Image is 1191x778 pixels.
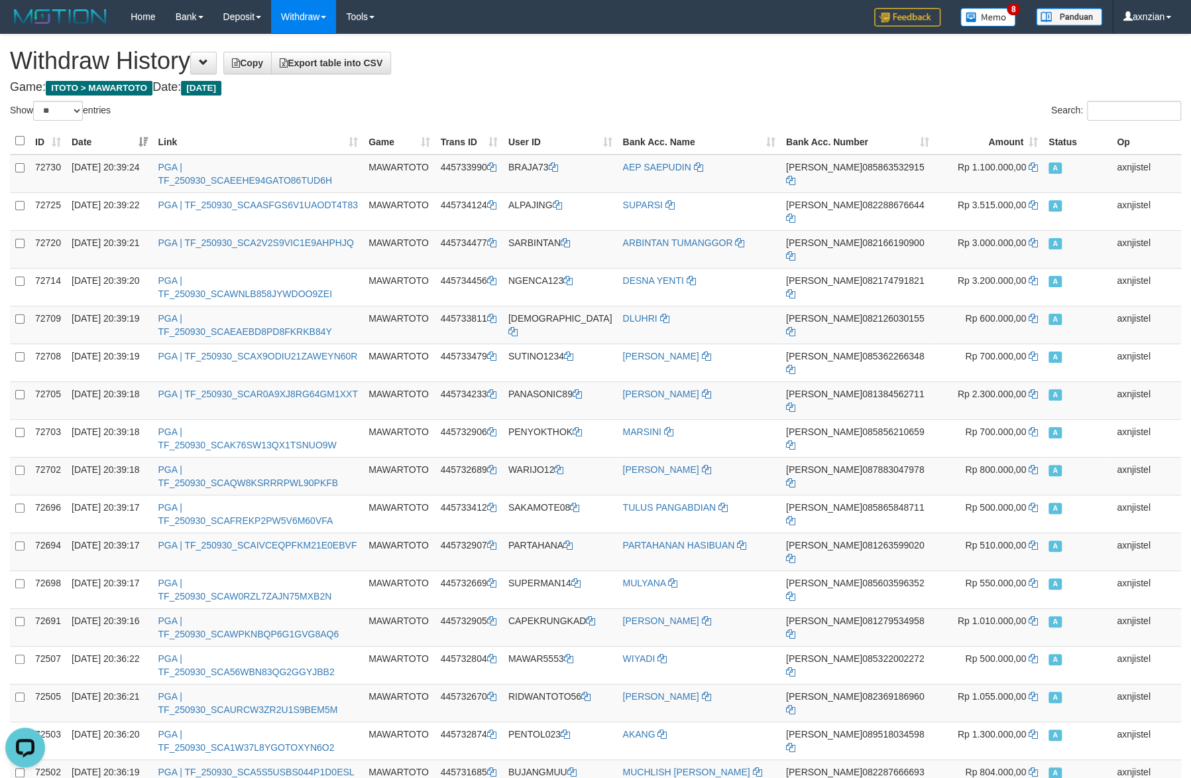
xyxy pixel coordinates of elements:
select: Showentries [33,101,83,121]
a: PGA | TF_250930_SCA5S5USBS044P1D0ESL [158,767,354,777]
th: ID: activate to sort column ascending [30,128,66,155]
a: SUPARSI [622,200,662,210]
a: PGA | TF_250930_SCAWPKNBQP6G1GVG8AQ6 [158,616,339,639]
a: PGA | TF_250930_SCAR0A9XJ8RG64GM1XXT [158,389,357,399]
span: Export table into CSV [280,58,382,68]
td: [DATE] 20:39:19 [66,306,153,344]
span: [DATE] [181,81,221,96]
a: PGA | TF_250930_SCAASFGS6V1UAODT4T83 [158,200,357,210]
td: MAWARTOTO [363,457,435,495]
td: 445733412 [435,495,503,533]
span: Approved - Marked by axnjistel [1049,465,1062,476]
img: Button%20Memo.svg [960,8,1016,27]
span: Approved - Marked by axnjistel [1049,352,1062,363]
a: WIYADI [622,653,655,664]
span: Rp 700.000,00 [965,426,1026,437]
td: 445732905 [435,608,503,646]
td: axnjistel [1111,344,1181,381]
td: axnjistel [1111,268,1181,306]
td: 445733479 [435,344,503,381]
a: Copy [223,52,272,74]
td: 445732670 [435,684,503,722]
td: axnjistel [1111,230,1181,268]
td: [DATE] 20:39:18 [66,419,153,457]
td: 082166190900 [781,230,935,268]
span: Rp 3.515.000,00 [958,200,1027,210]
td: 72696 [30,495,66,533]
td: 089518034598 [781,722,935,759]
span: Approved - Marked by axnjistel [1049,427,1062,438]
a: PGA | TF_250930_SCAFREKP2PW5V6M60VFA [158,502,333,526]
span: Rp 500.000,00 [965,653,1026,664]
a: PGA | TF_250930_SCA2V2S9VIC1E9AHPHJQ [158,237,353,248]
th: Game: activate to sort column ascending [363,128,435,155]
td: MAWARTOTO [363,268,435,306]
a: MARSINI [622,426,661,437]
td: axnjistel [1111,533,1181,570]
td: 087883047978 [781,457,935,495]
td: 445734233 [435,381,503,419]
td: MAWARTOTO [363,533,435,570]
a: PGA | TF_250930_SCA1W37L8YGOTOXYN6O2 [158,729,334,753]
a: ARBINTAN TUMANGGOR [622,237,732,248]
span: Approved - Marked by axnjistel [1049,389,1062,401]
span: [PERSON_NAME] [786,351,862,361]
span: [PERSON_NAME] [786,616,862,626]
td: MAWARTOTO [363,155,435,193]
a: PARTAHANAN HASIBUAN [622,540,734,551]
td: [DATE] 20:39:18 [66,381,153,419]
th: User ID: activate to sort column ascending [503,128,618,155]
td: [DATE] 20:36:22 [66,646,153,684]
td: [DATE] 20:39:17 [66,495,153,533]
td: 72708 [30,344,66,381]
input: Search: [1087,101,1181,121]
a: PGA | TF_250930_SCAWNLB858JYWDOO9ZEI [158,275,331,299]
td: 445732689 [435,457,503,495]
td: 72507 [30,646,66,684]
td: PENYOKTHOK [503,419,618,457]
span: Approved - Marked by axnjistel [1049,276,1062,287]
a: MULYANA [622,578,665,588]
a: PGA | TF_250930_SCAK76SW13QX1TSNUO9W [158,426,336,450]
span: Approved - Marked by axnjistel [1049,314,1062,325]
td: axnjistel [1111,722,1181,759]
a: PGA | TF_250930_SCAURCW3ZR2U1S9BEM5M [158,691,337,715]
td: 445734124 [435,192,503,230]
span: [PERSON_NAME] [786,653,862,664]
span: [PERSON_NAME] [786,389,862,399]
span: Rp 2.300.000,00 [958,389,1027,399]
span: Rp 600.000,00 [965,313,1026,324]
span: Rp 550.000,00 [965,578,1026,588]
td: axnjistel [1111,419,1181,457]
td: 72505 [30,684,66,722]
td: MAWARTOTO [363,684,435,722]
td: 085603596352 [781,570,935,608]
td: PARTAHANA [503,533,618,570]
span: [PERSON_NAME] [786,464,862,475]
td: 72730 [30,155,66,193]
td: BRAJA73 [503,155,618,193]
span: Rp 804.000,00 [965,767,1026,777]
td: SAKAMOTE08 [503,495,618,533]
td: WARIJO12 [503,457,618,495]
span: [PERSON_NAME] [786,578,862,588]
span: Rp 3.200.000,00 [958,275,1027,286]
td: 082288676644 [781,192,935,230]
td: NGENCA123 [503,268,618,306]
td: 445734477 [435,230,503,268]
td: axnjistel [1111,457,1181,495]
img: panduan.png [1036,8,1102,26]
a: Export table into CSV [271,52,391,74]
td: 085856210659 [781,419,935,457]
td: 085362266348 [781,344,935,381]
td: 72694 [30,533,66,570]
td: 445732874 [435,722,503,759]
td: axnjistel [1111,495,1181,533]
span: Rp 500.000,00 [965,502,1026,513]
a: TULUS PANGABDIAN [622,502,716,513]
span: Rp 3.000.000,00 [958,237,1027,248]
td: RIDWANTOTO56 [503,684,618,722]
img: Feedback.jpg [874,8,940,27]
td: axnjistel [1111,646,1181,684]
a: PGA | TF_250930_SCAEEHE94GATO86TUD6H [158,162,332,186]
